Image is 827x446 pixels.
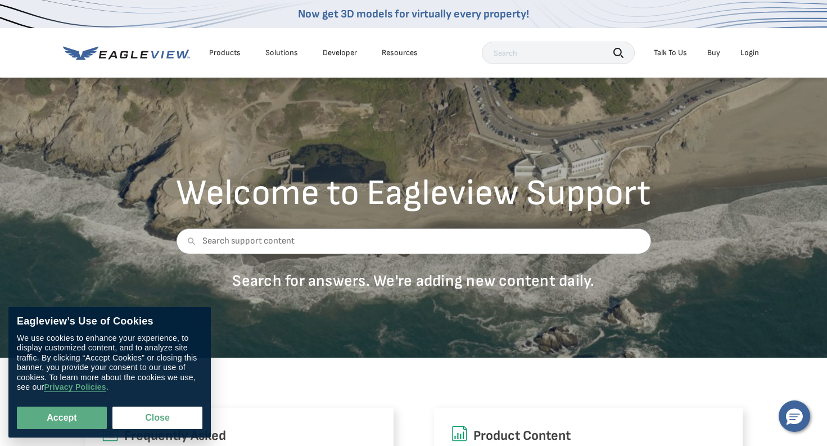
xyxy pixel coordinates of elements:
div: Resources [382,48,418,58]
button: Accept [17,407,107,429]
div: Talk To Us [654,48,687,58]
div: Login [740,48,759,58]
input: Search [482,42,635,64]
a: Developer [323,48,357,58]
button: Close [112,407,202,429]
button: Hello, have a question? Let’s chat. [779,400,810,432]
div: Products [209,48,241,58]
p: Search for answers. We're adding new content daily. [176,271,651,291]
a: Buy [707,48,720,58]
a: Now get 3D models for virtually every property! [298,7,529,21]
input: Search support content [176,228,651,254]
h2: Welcome to Eagleview Support [176,175,651,211]
a: Privacy Policies [44,383,106,393]
div: We use cookies to enhance your experience, to display customized content, and to analyze site tra... [17,334,202,393]
div: Solutions [265,48,298,58]
div: Eagleview’s Use of Cookies [17,316,202,328]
